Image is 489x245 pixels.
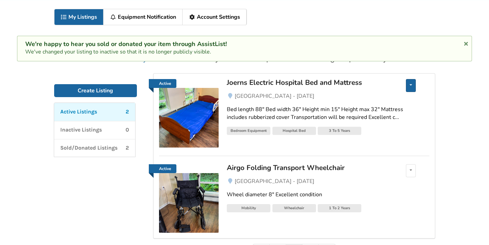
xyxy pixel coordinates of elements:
a: Joerns Electric Hospital Bed and Mattress [227,79,386,92]
a: Bedroom EquipmentHospital Bed3 To 5 Years [227,126,429,137]
a: Active [149,164,176,173]
a: Create Listing [54,84,137,97]
a: MobilityWheelchair1 To 2 Years [227,204,429,214]
img: mobility-airgo folding transport wheelchair [159,173,219,233]
p: Take a moment to read our to familiarize yourself with best practices for connecting with potenti... [54,56,435,62]
div: Wheel diameter 8" Excellent condition [227,191,429,199]
div: 3 To 5 Years [318,127,361,135]
a: Active [159,79,219,148]
div: We've changed your listing to inactive so that it is no longer publicly visible. [25,40,464,56]
a: Bed length 88" Bed width 36" Height min 15" Height max 32" Mattress includes rubberized cover Tra... [227,100,429,127]
p: Sold/Donated Listings [60,144,117,152]
p: Inactive Listings [60,126,102,134]
a: Wheel diameter 8" Excellent condition [227,185,429,204]
div: We're happy to hear you sold or donated your item through AssistList! [25,40,464,48]
p: 2 [126,144,129,152]
div: Hospital Bed [272,127,316,135]
span: [GEOGRAPHIC_DATA] - [DATE] [235,178,314,185]
a: My Listings [54,9,104,25]
div: Bedroom Equipment [227,127,270,135]
div: Joerns Electric Hospital Bed and Mattress [227,78,386,87]
a: Active [159,164,219,233]
div: Airgo Folding Transport Wheelchair [227,163,386,172]
p: 0 [126,126,129,134]
a: [GEOGRAPHIC_DATA] - [DATE] [227,92,429,100]
a: [GEOGRAPHIC_DATA] - [DATE] [227,177,429,185]
a: Airgo Folding Transport Wheelchair [227,164,386,177]
div: Bed length 88" Bed width 36" Height min 15" Height max 32" Mattress includes rubberized cover Tra... [227,106,429,121]
a: Equipment Notification [104,9,183,25]
img: bedroom equipment-joerns electric hospital bed and mattress [159,88,219,148]
div: Wheelchair [272,204,316,212]
a: Active [149,79,176,88]
span: [GEOGRAPHIC_DATA] - [DATE] [235,92,314,100]
a: Account Settings [183,9,247,25]
p: 2 [126,108,129,116]
p: Active Listings [60,108,97,116]
div: Mobility [227,204,270,212]
div: 1 To 2 Years [318,204,361,212]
